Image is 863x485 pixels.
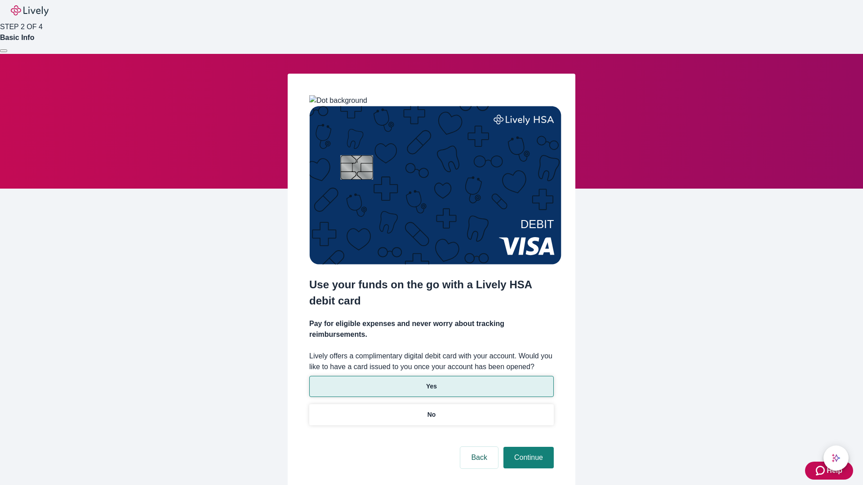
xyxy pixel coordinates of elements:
[11,5,49,16] img: Lively
[309,277,554,309] h2: Use your funds on the go with a Lively HSA debit card
[503,447,554,468] button: Continue
[460,447,498,468] button: Back
[309,404,554,425] button: No
[827,465,842,476] span: Help
[309,106,561,265] img: Debit card
[309,95,367,106] img: Dot background
[805,462,853,480] button: Zendesk support iconHelp
[823,445,849,471] button: chat
[309,351,554,372] label: Lively offers a complimentary digital debit card with your account. Would you like to have a card...
[309,376,554,397] button: Yes
[832,454,841,463] svg: Lively AI Assistant
[309,318,554,340] h4: Pay for eligible expenses and never worry about tracking reimbursements.
[427,410,436,419] p: No
[426,382,437,391] p: Yes
[816,465,827,476] svg: Zendesk support icon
